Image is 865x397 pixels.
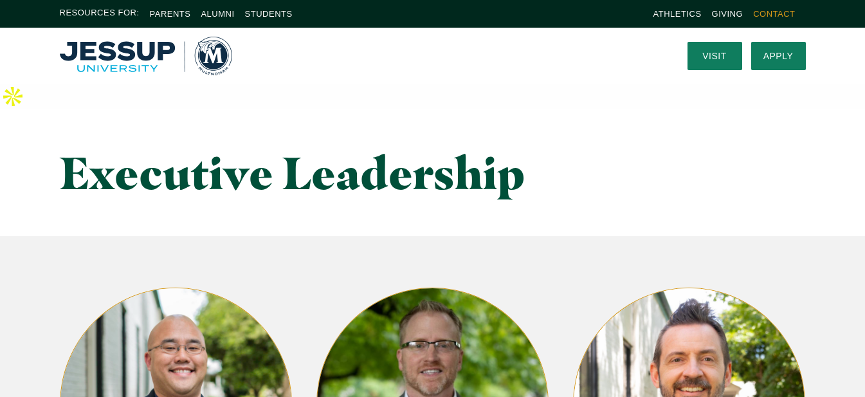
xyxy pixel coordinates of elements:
[60,37,232,75] img: Multnomah University Logo
[60,6,140,21] span: Resources For:
[60,148,549,198] h1: Executive Leadership
[245,9,293,19] a: Students
[751,42,806,70] a: Apply
[60,37,232,75] a: Home
[201,9,234,19] a: Alumni
[150,9,191,19] a: Parents
[712,9,743,19] a: Giving
[687,42,742,70] a: Visit
[753,9,795,19] a: Contact
[653,9,702,19] a: Athletics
